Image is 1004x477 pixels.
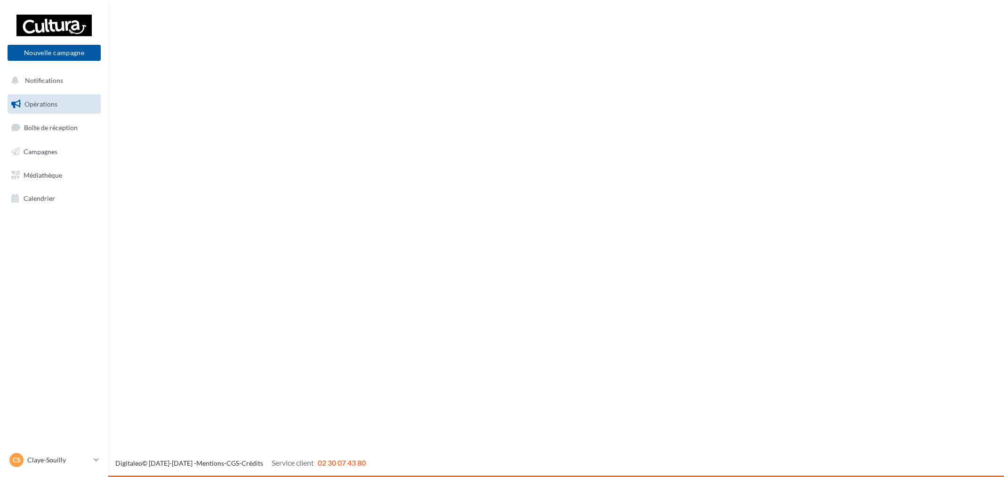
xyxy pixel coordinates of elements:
[24,171,62,179] span: Médiathèque
[6,165,103,185] a: Médiathèque
[241,459,263,467] a: Crédits
[6,117,103,138] a: Boîte de réception
[115,459,366,467] span: © [DATE]-[DATE] - - -
[272,458,314,467] span: Service client
[27,455,90,465] p: Claye-Souilly
[13,455,21,465] span: CS
[8,45,101,61] button: Nouvelle campagne
[25,76,63,84] span: Notifications
[226,459,239,467] a: CGS
[6,71,99,90] button: Notifications
[8,451,101,469] a: CS Claye-Souilly
[196,459,224,467] a: Mentions
[6,189,103,208] a: Calendrier
[24,100,57,108] span: Opérations
[318,458,366,467] span: 02 30 07 43 80
[6,94,103,114] a: Opérations
[24,148,57,156] span: Campagnes
[24,123,78,132] span: Boîte de réception
[24,194,55,202] span: Calendrier
[6,142,103,162] a: Campagnes
[115,459,142,467] a: Digitaleo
